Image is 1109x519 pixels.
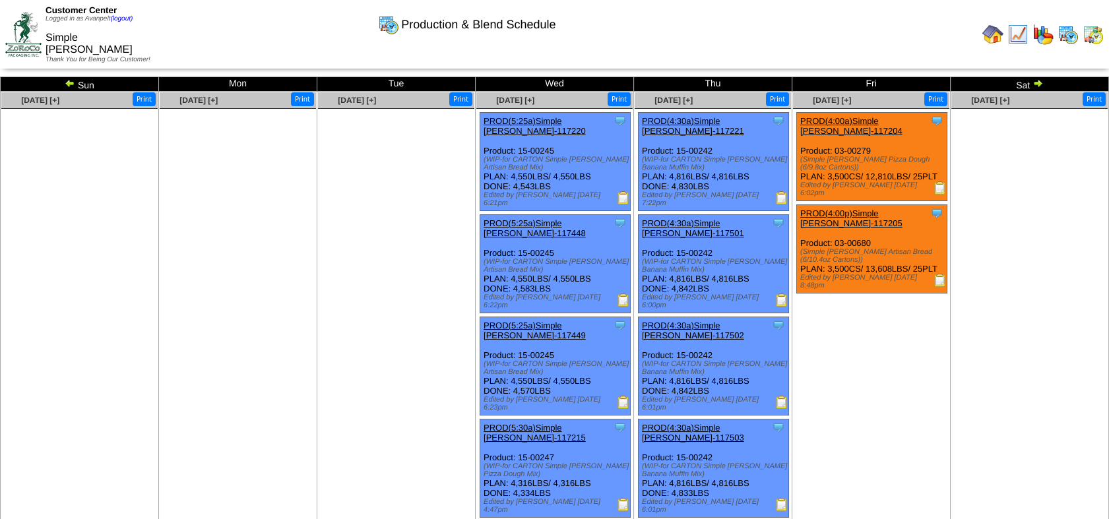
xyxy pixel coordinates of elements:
[378,14,399,35] img: calendarprod.gif
[133,92,156,106] button: Print
[46,32,133,55] span: Simple [PERSON_NAME]
[1032,24,1054,45] img: graph.gif
[480,317,631,415] div: Product: 15-00245 PLAN: 4,550LBS / 4,550LBS DONE: 4,570LBS
[317,77,476,92] td: Tue
[614,421,627,434] img: Tooltip
[775,498,788,511] img: Production Report
[484,321,586,340] a: PROD(5:25a)Simple [PERSON_NAME]-117449
[614,319,627,332] img: Tooltip
[484,423,586,443] a: PROD(5:30a)Simple [PERSON_NAME]-117215
[484,258,630,274] div: (WIP-for CARTON Simple [PERSON_NAME] Artisan Bread Mix)
[46,56,150,63] span: Thank You for Being Our Customer!
[484,498,630,514] div: Edited by [PERSON_NAME] [DATE] 4:47pm
[766,92,789,106] button: Print
[642,498,788,514] div: Edited by [PERSON_NAME] [DATE] 6:01pm
[772,421,785,434] img: Tooltip
[1,77,159,92] td: Sun
[484,191,630,207] div: Edited by [PERSON_NAME] [DATE] 6:21pm
[800,116,903,136] a: PROD(4:00a)Simple [PERSON_NAME]-117204
[1083,24,1104,45] img: calendarinout.gif
[775,396,788,409] img: Production Report
[617,498,630,511] img: Production Report
[772,114,785,127] img: Tooltip
[1058,24,1079,45] img: calendarprod.gif
[5,12,42,56] img: ZoRoCo_Logo(Green%26Foil)%20jpg.webp
[179,96,218,105] a: [DATE] [+]
[642,396,788,412] div: Edited by [PERSON_NAME] [DATE] 6:01pm
[634,77,792,92] td: Thu
[617,191,630,204] img: Production Report
[639,113,789,211] div: Product: 15-00242 PLAN: 4,816LBS / 4,816LBS DONE: 4,830LBS
[642,156,788,171] div: (WIP-for CARTON Simple [PERSON_NAME] Banana Muffin Mix)
[800,274,947,290] div: Edited by [PERSON_NAME] [DATE] 8:48pm
[642,321,744,340] a: PROD(4:30a)Simple [PERSON_NAME]-117502
[1083,92,1106,106] button: Print
[617,293,630,307] img: Production Report
[484,156,630,171] div: (WIP-for CARTON Simple [PERSON_NAME] Artisan Bread Mix)
[792,77,951,92] td: Fri
[639,317,789,415] div: Product: 15-00242 PLAN: 4,816LBS / 4,816LBS DONE: 4,842LBS
[982,24,1003,45] img: home.gif
[617,396,630,409] img: Production Report
[930,206,943,220] img: Tooltip
[484,116,586,136] a: PROD(5:25a)Simple [PERSON_NAME]-117220
[813,96,851,105] a: [DATE] [+]
[614,216,627,229] img: Tooltip
[476,77,634,92] td: Wed
[480,215,631,313] div: Product: 15-00245 PLAN: 4,550LBS / 4,550LBS DONE: 4,583LBS
[800,248,947,264] div: (Simple [PERSON_NAME] Artisan Bread (6/10.4oz Cartons))
[642,218,744,238] a: PROD(4:30a)Simple [PERSON_NAME]-117501
[934,274,947,287] img: Production Report
[772,216,785,229] img: Tooltip
[639,215,789,313] div: Product: 15-00242 PLAN: 4,816LBS / 4,816LBS DONE: 4,842LBS
[480,419,631,518] div: Product: 15-00247 PLAN: 4,316LBS / 4,316LBS DONE: 4,334LBS
[484,293,630,309] div: Edited by [PERSON_NAME] [DATE] 6:22pm
[614,114,627,127] img: Tooltip
[65,78,75,88] img: arrowleft.gif
[642,191,788,207] div: Edited by [PERSON_NAME] [DATE] 7:22pm
[800,181,947,197] div: Edited by [PERSON_NAME] [DATE] 6:02pm
[21,96,59,105] a: [DATE] [+]
[484,360,630,376] div: (WIP-for CARTON Simple [PERSON_NAME] Artisan Bread Mix)
[608,92,631,106] button: Print
[46,15,133,22] span: Logged in as Avanpelt
[642,258,788,274] div: (WIP-for CARTON Simple [PERSON_NAME] Banana Muffin Mix)
[1007,24,1029,45] img: line_graph.gif
[639,419,789,518] div: Product: 15-00242 PLAN: 4,816LBS / 4,816LBS DONE: 4,833LBS
[484,462,630,478] div: (WIP-for CARTON Simple [PERSON_NAME] Pizza Dough Mix)
[1032,78,1043,88] img: arrowright.gif
[496,96,534,105] a: [DATE] [+]
[654,96,693,105] a: [DATE] [+]
[775,191,788,204] img: Production Report
[930,114,943,127] img: Tooltip
[291,92,314,106] button: Print
[924,92,947,106] button: Print
[934,181,947,195] img: Production Report
[971,96,1009,105] a: [DATE] [+]
[642,423,744,443] a: PROD(4:30a)Simple [PERSON_NAME]-117503
[772,319,785,332] img: Tooltip
[642,360,788,376] div: (WIP-for CARTON Simple [PERSON_NAME] Banana Muffin Mix)
[449,92,472,106] button: Print
[797,205,947,293] div: Product: 03-00680 PLAN: 3,500CS / 13,608LBS / 25PLT
[951,77,1109,92] td: Sat
[46,5,117,15] span: Customer Center
[110,15,133,22] a: (logout)
[338,96,376,105] a: [DATE] [+]
[642,462,788,478] div: (WIP-for CARTON Simple [PERSON_NAME] Banana Muffin Mix)
[480,113,631,211] div: Product: 15-00245 PLAN: 4,550LBS / 4,550LBS DONE: 4,543LBS
[800,156,947,171] div: (Simple [PERSON_NAME] Pizza Dough (6/9.8oz Cartons))
[484,218,586,238] a: PROD(5:25a)Simple [PERSON_NAME]-117448
[642,293,788,309] div: Edited by [PERSON_NAME] [DATE] 6:00pm
[159,77,317,92] td: Mon
[401,18,555,32] span: Production & Blend Schedule
[484,396,630,412] div: Edited by [PERSON_NAME] [DATE] 6:23pm
[797,113,947,201] div: Product: 03-00279 PLAN: 3,500CS / 12,810LBS / 25PLT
